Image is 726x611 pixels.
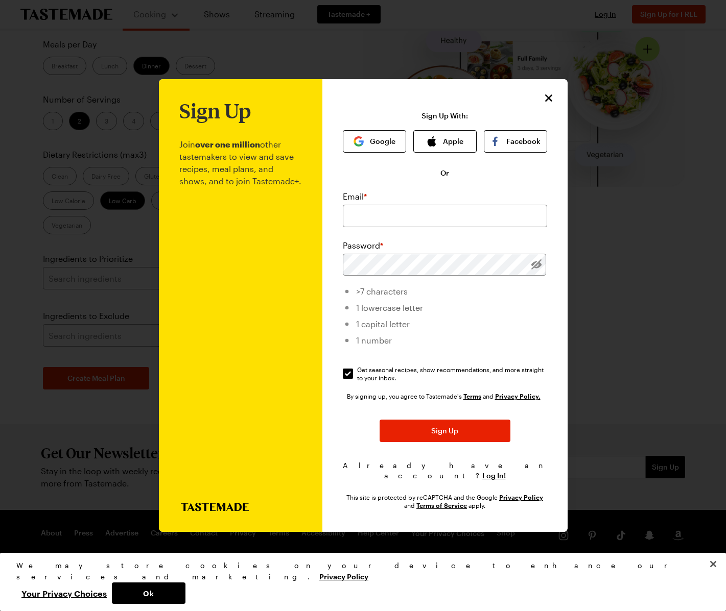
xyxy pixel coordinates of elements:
a: Tastemade Privacy Policy [495,392,541,400]
div: We may store cookies on your device to enhance our services and marketing. [16,560,701,582]
span: 1 lowercase letter [356,303,423,312]
p: Join other tastemakers to view and save recipes, meal plans, and shows, and to join Tastemade+. [179,122,302,503]
button: Your Privacy Choices [16,582,112,604]
p: Sign Up With: [421,112,468,120]
button: Google [343,130,406,153]
a: Google Terms of Service [416,501,467,509]
div: This site is protected by reCAPTCHA and the Google and apply. [343,493,547,509]
span: Already have an account? [343,461,547,480]
span: >7 characters [356,286,408,296]
a: More information about your privacy, opens in a new tab [319,571,368,581]
div: By signing up, you agree to Tastemade's and [347,391,543,401]
button: Facebook [484,130,547,153]
b: over one million [195,139,260,149]
a: Google Privacy Policy [499,493,543,501]
button: Close [542,91,555,105]
div: Privacy [16,560,701,604]
span: 1 capital letter [356,319,410,329]
button: Ok [112,582,185,604]
span: Sign Up [431,426,458,436]
button: Close [702,553,724,575]
button: Sign Up [380,420,510,442]
span: Or [440,168,449,178]
span: 1 number [356,335,392,345]
input: Get seasonal recipes, show recommendations, and more straight to your inbox. [343,369,353,379]
label: Email [343,190,367,203]
span: Get seasonal recipes, show recommendations, and more straight to your inbox. [357,365,548,382]
a: Tastemade Terms of Service [463,392,481,400]
button: Apple [413,130,477,153]
h1: Sign Up [179,100,251,122]
label: Password [343,239,383,252]
button: Log In! [482,471,506,481]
